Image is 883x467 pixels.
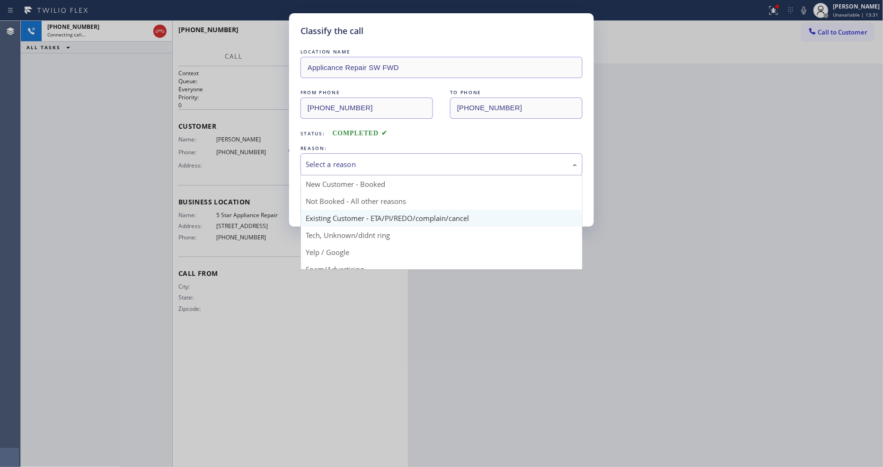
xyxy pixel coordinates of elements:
[301,193,582,210] div: Not Booked - All other reasons
[300,97,433,119] input: From phone
[450,88,583,97] div: TO PHONE
[300,130,325,137] span: Status:
[300,47,583,57] div: LOCATION NAME
[450,97,583,119] input: To phone
[300,25,363,37] h5: Classify the call
[300,88,433,97] div: FROM PHONE
[333,130,388,137] span: COMPLETED
[306,159,577,170] div: Select a reason
[301,210,582,227] div: Existing Customer - ETA/PI/REDO/complain/cancel
[300,143,583,153] div: REASON:
[301,244,582,261] div: Yelp / Google
[301,176,582,193] div: New Customer - Booked
[301,227,582,244] div: Tech, Unknown/didnt ring
[301,261,582,278] div: Spam/Advertising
